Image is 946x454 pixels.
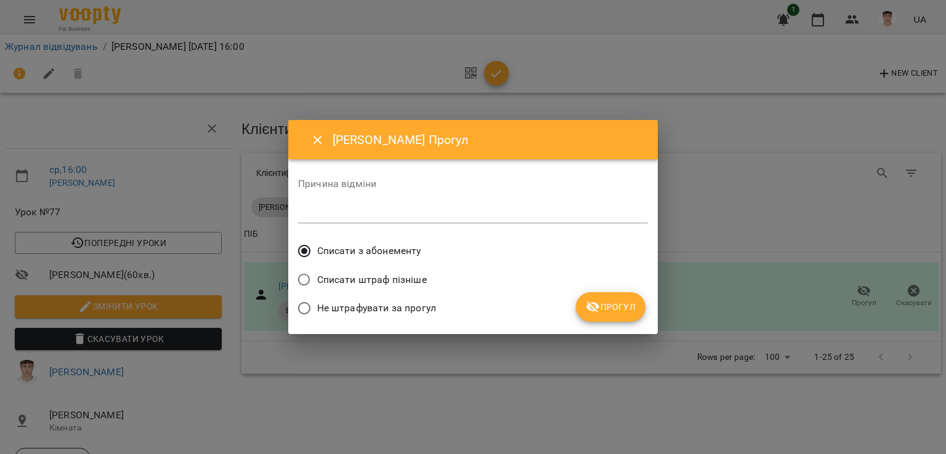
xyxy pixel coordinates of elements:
span: Прогул [586,300,636,314]
label: Причина відміни [298,179,648,189]
button: Close [303,125,333,155]
span: Списати штраф пізніше [317,273,427,287]
span: Списати з абонементу [317,244,421,258]
h6: [PERSON_NAME] Прогул [333,130,643,149]
span: Не штрафувати за прогул [317,301,436,316]
button: Прогул [576,292,645,322]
